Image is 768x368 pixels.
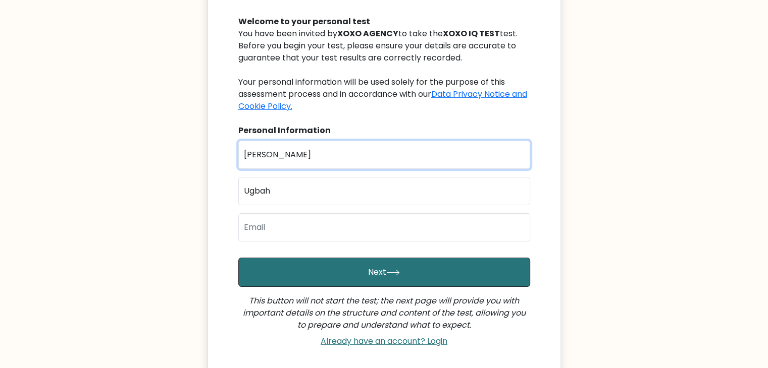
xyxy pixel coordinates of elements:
[238,258,530,287] button: Next
[238,125,530,137] div: Personal Information
[238,141,530,169] input: First name
[243,295,526,331] i: This button will not start the test; the next page will provide you with important details on the...
[238,88,527,112] a: Data Privacy Notice and Cookie Policy.
[238,16,530,28] div: Welcome to your personal test
[337,28,398,39] b: XOXO AGENCY
[238,213,530,241] input: Email
[317,335,451,347] a: Already have an account? Login
[238,28,530,112] div: You have been invited by to take the test. Before you begin your test, please ensure your details...
[443,28,500,39] b: XOXO IQ TEST
[238,177,530,205] input: Last name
